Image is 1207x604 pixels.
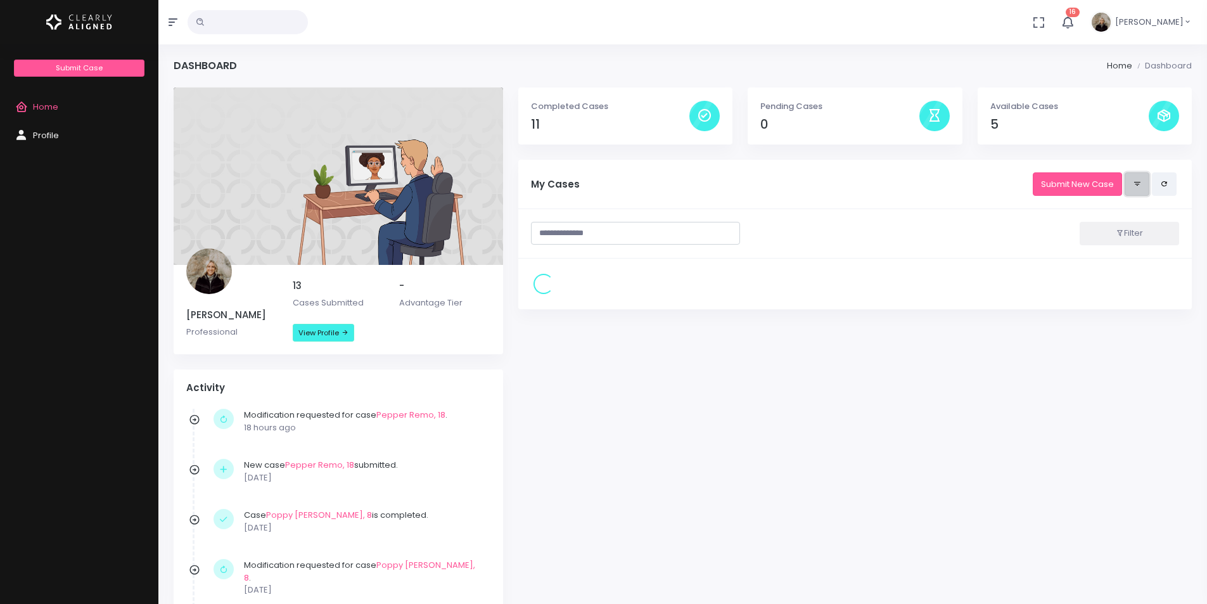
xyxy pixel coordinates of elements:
[285,459,354,471] a: Pepper Remo, 18
[244,559,475,584] a: Poppy [PERSON_NAME], 8
[33,129,59,141] span: Profile
[1033,172,1122,196] a: Submit New Case
[990,100,1149,113] p: Available Cases
[244,421,484,434] p: 18 hours ago
[186,326,278,338] p: Professional
[399,280,490,292] h5: -
[14,60,144,77] a: Submit Case
[531,117,689,132] h4: 11
[1132,60,1192,72] li: Dashboard
[376,409,445,421] a: Pepper Remo, 18
[531,179,1033,190] h5: My Cases
[293,297,384,309] p: Cases Submitted
[399,297,490,309] p: Advantage Tier
[293,324,354,342] a: View Profile
[1107,60,1132,72] li: Home
[56,63,103,73] span: Submit Case
[174,60,237,72] h4: Dashboard
[244,459,484,484] div: New case submitted.
[46,9,112,35] img: Logo Horizontal
[244,409,484,434] div: Modification requested for case .
[293,280,384,292] h5: 13
[266,509,372,521] a: Poppy [PERSON_NAME], 8
[244,472,484,484] p: [DATE]
[244,559,484,596] div: Modification requested for case .
[244,584,484,596] p: [DATE]
[186,382,490,394] h4: Activity
[244,509,484,534] div: Case is completed.
[760,117,919,132] h4: 0
[186,309,278,321] h5: [PERSON_NAME]
[1080,222,1179,245] button: Filter
[1066,8,1080,17] span: 16
[990,117,1149,132] h4: 5
[760,100,919,113] p: Pending Cases
[531,100,689,113] p: Completed Cases
[1115,16,1184,29] span: [PERSON_NAME]
[33,101,58,113] span: Home
[244,522,484,534] p: [DATE]
[1090,11,1113,34] img: Header Avatar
